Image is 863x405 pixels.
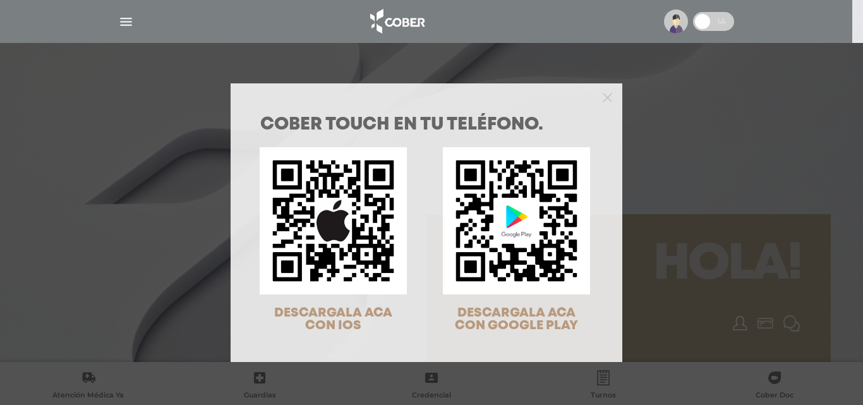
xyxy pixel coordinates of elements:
span: DESCARGALA ACA CON GOOGLE PLAY [455,307,578,332]
h1: COBER TOUCH en tu teléfono. [260,116,593,134]
img: qr-code [443,147,590,294]
span: DESCARGALA ACA CON IOS [274,307,392,332]
img: qr-code [260,147,407,294]
button: Close [603,91,612,102]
